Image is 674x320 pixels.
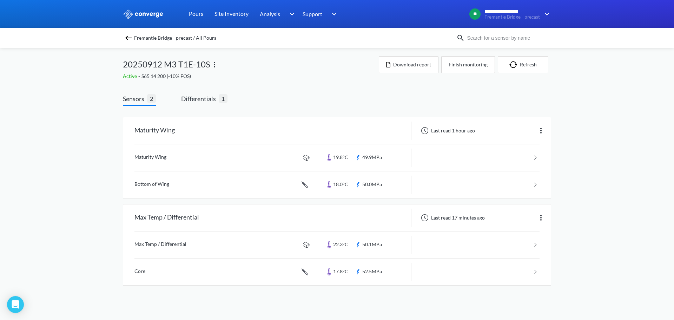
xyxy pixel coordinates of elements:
[484,14,540,20] span: Fremantle Bridge - precast
[7,296,24,313] div: Open Intercom Messenger
[537,126,545,135] img: more.svg
[134,209,199,227] div: Max Temp / Differential
[303,9,322,18] span: Support
[386,62,390,67] img: icon-file.svg
[134,122,175,140] div: Maturity Wing
[285,10,296,18] img: downArrow.svg
[379,56,438,73] button: Download report
[123,94,147,104] span: Sensors
[260,9,280,18] span: Analysis
[123,72,379,80] div: S65 14 200 (-10% FOS)
[498,56,548,73] button: Refresh
[509,61,520,68] img: icon-refresh.svg
[138,73,141,79] span: -
[537,214,545,222] img: more.svg
[147,94,156,103] span: 2
[327,10,338,18] img: downArrow.svg
[441,56,495,73] button: Finish monitoring
[123,58,210,71] span: 20250912 M3 T1E-10S
[181,94,219,104] span: Differentials
[210,60,219,69] img: more.svg
[540,10,551,18] img: downArrow.svg
[123,73,138,79] span: Active
[219,94,227,103] span: 1
[134,33,216,43] span: Fremantle Bridge - precast / All Pours
[123,9,164,19] img: logo_ewhite.svg
[417,126,477,135] div: Last read 1 hour ago
[465,34,550,42] input: Search for a sensor by name
[124,34,133,42] img: backspace.svg
[417,214,487,222] div: Last read 17 minutes ago
[456,34,465,42] img: icon-search.svg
